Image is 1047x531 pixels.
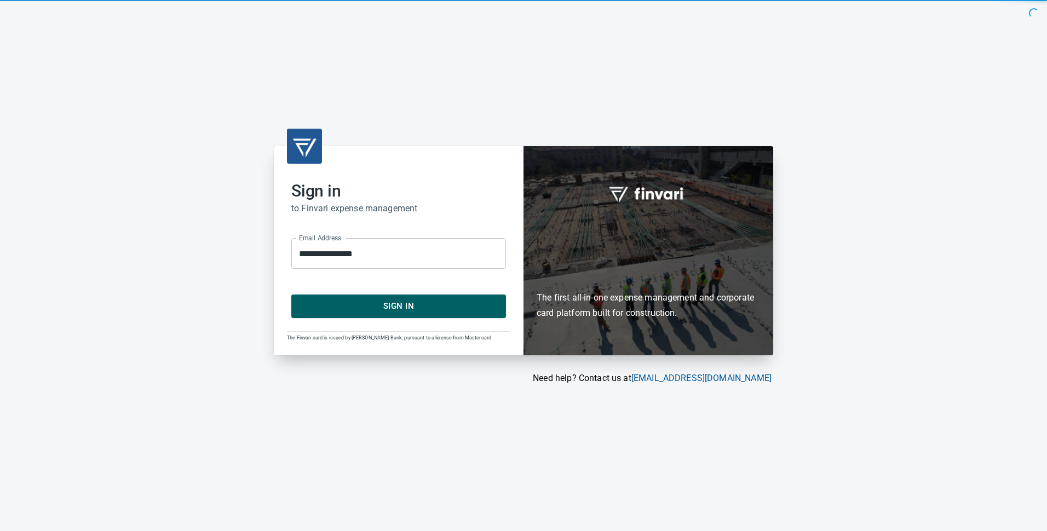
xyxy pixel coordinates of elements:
img: fullword_logo_white.png [607,181,689,206]
button: Sign In [291,295,506,318]
h6: The first all-in-one expense management and corporate card platform built for construction. [537,227,760,321]
h2: Sign in [291,181,506,201]
a: [EMAIL_ADDRESS][DOMAIN_NAME] [631,373,772,383]
span: Sign In [303,299,494,313]
p: Need help? Contact us at [274,372,772,385]
h6: to Finvari expense management [291,201,506,216]
div: Finvari [523,146,773,355]
span: The Finvari card is issued by [PERSON_NAME] Bank, pursuant to a license from Mastercard [287,335,491,340]
img: transparent_logo.png [291,133,318,159]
